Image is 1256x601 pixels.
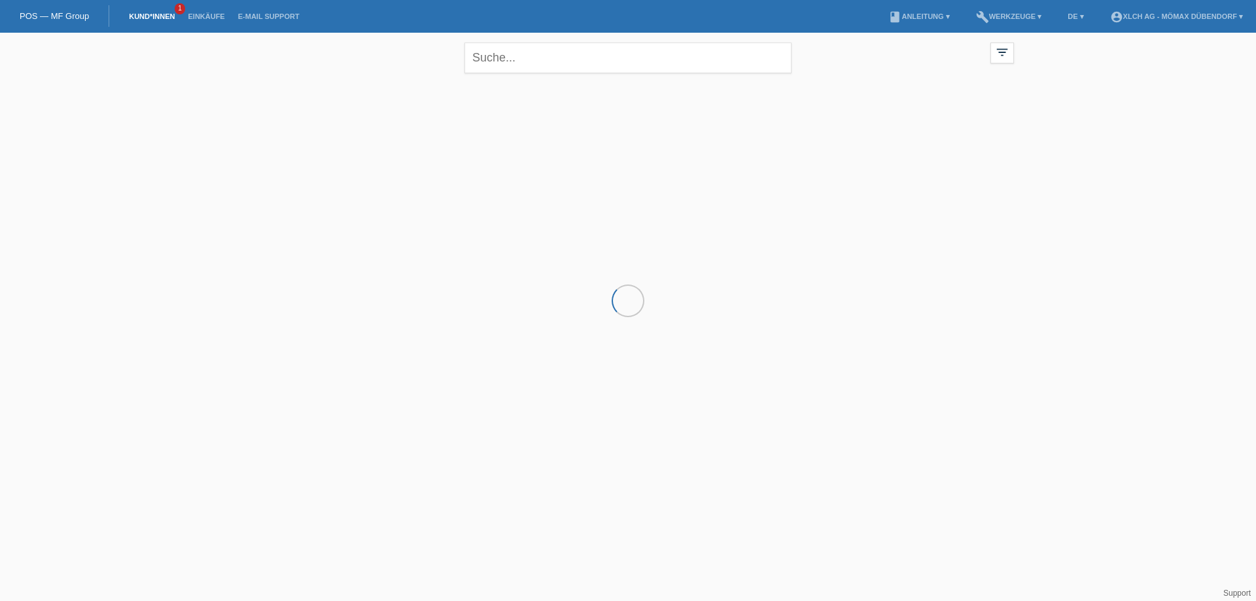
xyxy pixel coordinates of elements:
a: Kund*innen [122,12,181,20]
a: POS — MF Group [20,11,89,21]
a: Support [1223,589,1251,598]
i: account_circle [1110,10,1123,24]
a: E-Mail Support [232,12,306,20]
a: buildWerkzeuge ▾ [969,12,1049,20]
a: account_circleXLCH AG - Mömax Dübendorf ▾ [1104,12,1249,20]
i: filter_list [995,45,1009,60]
span: 1 [175,3,185,14]
i: build [976,10,989,24]
a: bookAnleitung ▾ [882,12,956,20]
a: Einkäufe [181,12,231,20]
input: Suche... [464,43,792,73]
i: book [888,10,901,24]
a: DE ▾ [1061,12,1090,20]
